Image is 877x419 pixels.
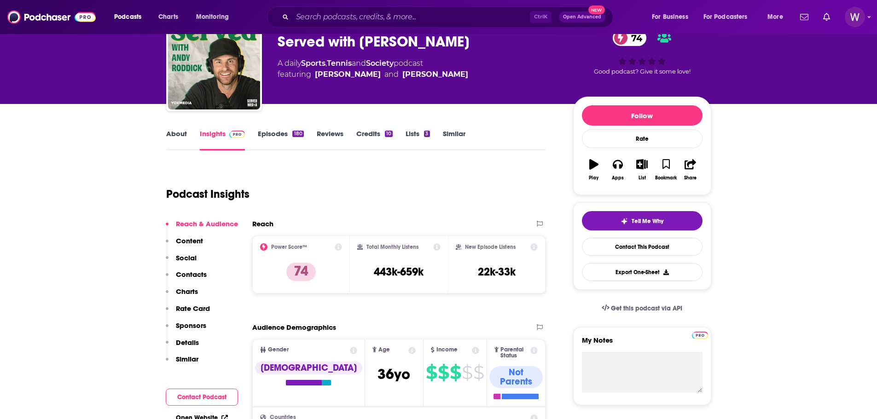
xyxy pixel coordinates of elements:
span: Open Advanced [563,15,601,19]
h2: Total Monthly Listens [366,244,418,250]
button: Open AdvancedNew [559,11,605,23]
div: 3 [424,131,430,137]
p: Reach & Audience [176,219,238,228]
a: Credits10 [356,129,393,150]
span: Get this podcast via API [611,304,682,312]
button: Rate Card [166,304,210,321]
a: Lists3 [406,129,430,150]
button: List [630,153,654,186]
img: tell me why sparkle [621,218,628,225]
button: Details [166,338,199,355]
button: Content [166,236,203,253]
div: 10 [385,131,393,137]
p: Sponsors [176,321,206,330]
span: $ [426,365,437,380]
button: Follow [582,105,703,126]
div: A daily podcast [278,58,468,80]
button: open menu [108,10,153,24]
button: Share [678,153,702,186]
button: Sponsors [166,321,206,338]
p: Content [176,236,203,245]
label: My Notes [582,336,703,352]
h2: Power Score™ [271,244,307,250]
button: open menu [190,10,241,24]
button: open menu [761,10,795,24]
a: Contact This Podcast [582,238,703,256]
span: Good podcast? Give it some love! [594,68,691,75]
button: Charts [166,287,198,304]
a: Similar [443,129,465,150]
a: About [166,129,187,150]
span: Parental Status [500,347,529,359]
img: Podchaser - Follow, Share and Rate Podcasts [7,8,96,26]
img: Served with Andy Roddick [168,17,260,109]
span: featuring [278,69,468,80]
span: Logged in as williammwhite [845,7,865,27]
a: Pro website [692,330,708,339]
div: Search podcasts, credits, & more... [276,6,622,28]
a: InsightsPodchaser Pro [200,129,245,150]
a: Show notifications dropdown [796,9,812,25]
img: Podchaser Pro [692,332,708,339]
p: Charts [176,287,198,296]
div: Rate [582,129,703,148]
span: Monitoring [196,11,229,23]
button: open menu [645,10,700,24]
h2: New Episode Listens [465,244,516,250]
span: $ [450,365,461,380]
p: Contacts [176,270,207,279]
span: 74 [622,30,647,46]
button: Reach & Audience [166,219,238,236]
span: New [588,6,605,14]
span: For Business [652,11,688,23]
a: Get this podcast via API [594,297,690,320]
h3: 22k-33k [478,265,516,279]
div: [DEMOGRAPHIC_DATA] [255,362,362,374]
div: 180 [292,131,303,137]
div: 74Good podcast? Give it some love! [573,24,711,81]
h2: Reach [252,219,273,228]
h3: 443k-659k [374,265,424,279]
span: $ [438,365,449,380]
div: List [639,175,646,181]
span: Gender [268,347,289,353]
span: and [384,69,399,80]
button: tell me why sparkleTell Me Why [582,211,703,230]
img: User Profile [845,7,865,27]
span: Age [378,347,390,353]
span: Income [436,347,458,353]
p: Rate Card [176,304,210,313]
p: Social [176,253,197,262]
p: 74 [286,263,316,281]
a: Episodes180 [258,129,303,150]
h1: Podcast Insights [166,187,250,201]
span: For Podcasters [703,11,748,23]
span: Ctrl K [530,11,552,23]
span: , [325,59,327,68]
h2: Audience Demographics [252,323,336,332]
div: Share [684,175,697,181]
button: Show profile menu [845,7,865,27]
a: Andy Roddick [315,69,381,80]
span: Podcasts [114,11,141,23]
div: Bookmark [655,175,677,181]
span: and [352,59,366,68]
a: Reviews [317,129,343,150]
button: open menu [697,10,761,24]
button: Contact Podcast [166,389,238,406]
a: Sports [301,59,325,68]
button: Bookmark [654,153,678,186]
p: Details [176,338,199,347]
span: More [767,11,783,23]
span: $ [462,365,472,380]
button: Similar [166,355,198,372]
a: Jon Wertheim [402,69,468,80]
a: Show notifications dropdown [819,9,834,25]
a: Society [366,59,394,68]
button: Contacts [166,270,207,287]
input: Search podcasts, credits, & more... [292,10,530,24]
button: Apps [606,153,630,186]
div: Play [589,175,598,181]
span: 36 yo [378,365,410,383]
span: $ [473,365,484,380]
